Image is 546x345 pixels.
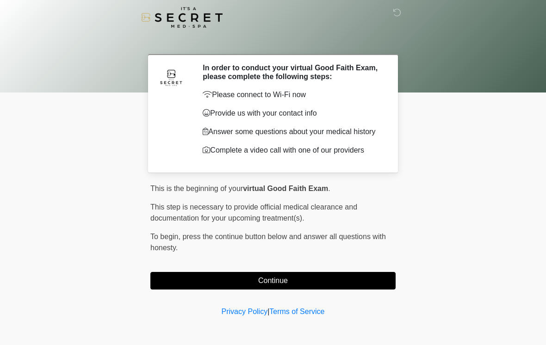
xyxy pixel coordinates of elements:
[328,185,330,192] span: .
[150,185,243,192] span: This is the beginning of your
[203,108,382,119] p: Provide us with your contact info
[203,63,382,81] h2: In order to conduct your virtual Good Faith Exam, please complete the following steps:
[150,203,357,222] span: This step is necessary to provide official medical clearance and documentation for your upcoming ...
[222,308,268,315] a: Privacy Policy
[203,89,382,100] p: Please connect to Wi-Fi now
[203,145,382,156] p: Complete a video call with one of our providers
[150,233,386,252] span: press the continue button below and answer all questions with honesty.
[143,33,403,50] h1: ‎ ‎
[203,126,382,137] p: Answer some questions about your medical history
[269,308,324,315] a: Terms of Service
[150,233,182,240] span: To begin,
[267,308,269,315] a: |
[243,185,328,192] strong: virtual Good Faith Exam
[141,7,223,28] img: It's A Secret Med Spa Logo
[157,63,185,91] img: Agent Avatar
[150,272,396,290] button: Continue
